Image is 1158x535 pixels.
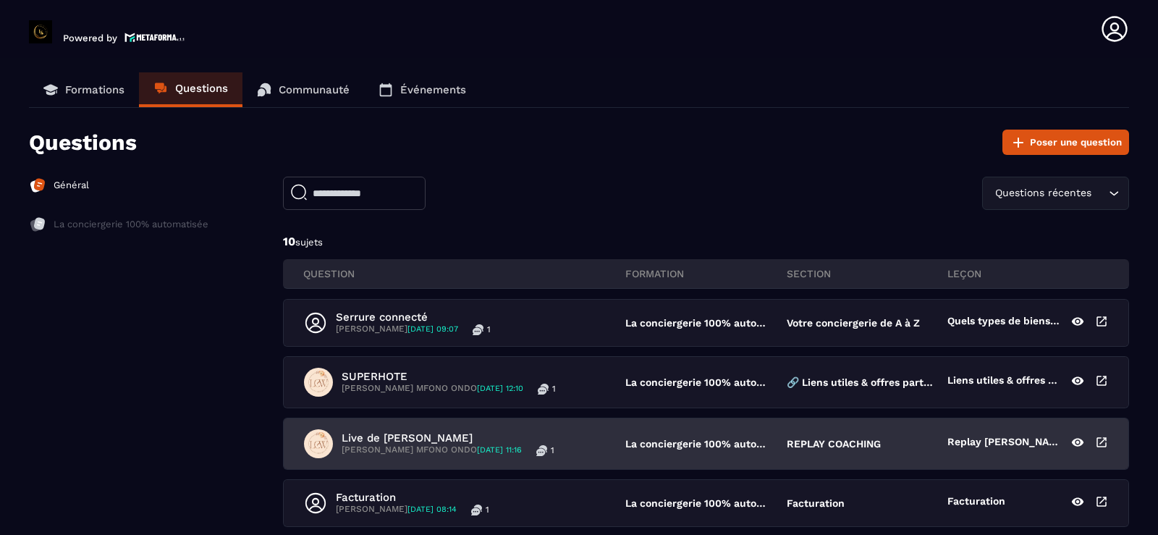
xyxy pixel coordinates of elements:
[139,72,242,107] a: Questions
[407,505,457,514] span: [DATE] 08:14
[486,504,489,515] p: 1
[342,445,522,456] p: [PERSON_NAME] MFONO ONDO
[1094,185,1105,201] input: Search for option
[477,384,523,393] span: [DATE] 12:10
[65,83,124,96] p: Formations
[787,438,881,450] p: REPLAY COACHING
[29,216,46,233] img: formation-icon-inac.db86bb20.svg
[124,31,185,43] img: logo
[787,497,845,509] p: Facturation
[551,445,554,456] p: 1
[336,504,457,515] p: [PERSON_NAME]
[336,311,491,324] p: Serrure connecté
[242,72,364,107] a: Communauté
[342,370,556,383] p: SUPERHOTE
[1002,130,1129,155] button: Poser une question
[336,324,458,335] p: [PERSON_NAME]
[947,495,1005,511] p: Facturation
[625,317,772,329] p: La conciergerie 100% automatisée
[477,445,522,455] span: [DATE] 11:16
[303,267,625,280] p: QUESTION
[54,218,208,231] p: La conciergerie 100% automatisée
[407,324,458,334] span: [DATE] 09:07
[364,72,481,107] a: Événements
[625,438,772,450] p: La conciergerie 100% automatisée
[29,20,52,43] img: logo-branding
[982,177,1129,210] div: Search for option
[625,376,772,388] p: La conciergerie 100% automatisée
[29,72,139,107] a: Formations
[336,491,489,504] p: Facturation
[947,436,1060,452] p: Replay [PERSON_NAME] [DATE] "Mindset Entrepreneur"
[947,374,1060,390] p: Liens utiles & offres partenaires
[279,83,350,96] p: Communauté
[400,83,466,96] p: Événements
[342,431,554,445] p: Live de [PERSON_NAME]
[947,267,1109,280] p: leçon
[992,185,1094,201] span: Questions récentes
[625,497,772,509] p: La conciergerie 100% automatisée
[552,383,556,395] p: 1
[625,267,787,280] p: FORMATION
[295,237,323,248] span: sujets
[787,317,920,329] p: Votre conciergerie de A à Z
[63,33,117,43] p: Powered by
[487,324,491,335] p: 1
[787,267,948,280] p: section
[947,315,1060,331] p: Quels types de biens cibler
[342,383,523,395] p: [PERSON_NAME] MFONO ONDO
[29,177,46,194] img: formation-icon-active.2ea72e5a.svg
[787,376,933,388] p: 🔗 Liens utiles & offres partenaires
[29,130,137,155] p: Questions
[175,82,228,95] p: Questions
[283,234,1129,250] p: 10
[54,179,89,192] p: Général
